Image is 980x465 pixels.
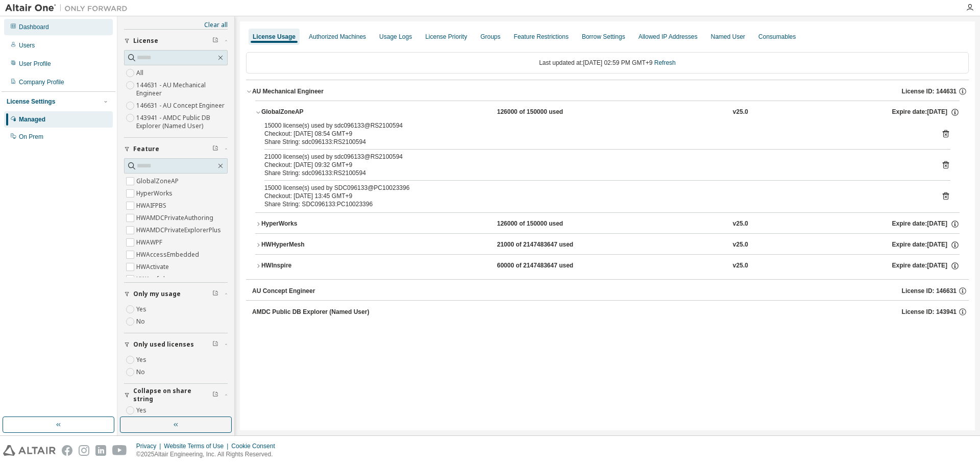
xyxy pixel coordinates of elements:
span: Clear filter [212,290,218,298]
span: Clear filter [212,391,218,399]
div: Consumables [758,33,796,41]
div: Last updated at: [DATE] 02:59 PM GMT+9 [246,52,969,74]
div: 60000 of 2147483647 used [497,261,589,271]
button: Only used licenses [124,333,228,356]
div: Allowed IP Addresses [639,33,698,41]
div: Share String: sdc096133:RS2100594 [264,169,926,177]
span: Clear filter [212,145,218,153]
div: Managed [19,115,45,124]
div: License Priority [425,33,467,41]
button: GlobalZoneAP126000 of 150000 usedv25.0Expire date:[DATE] [255,101,960,124]
span: Collapse on share string [133,387,212,403]
div: AMDC Public DB Explorer (Named User) [252,308,369,316]
div: HWInspire [261,261,353,271]
div: 15000 license(s) used by sdc096133@RS2100594 [264,121,926,130]
div: License Usage [253,33,296,41]
div: User Profile [19,60,51,68]
div: 126000 of 150000 used [497,219,589,229]
div: AU Concept Engineer [252,287,315,295]
div: Share String: sdc096133:RS2100594 [264,138,926,146]
label: All [136,67,145,79]
div: HyperWorks [261,219,353,229]
div: Groups [480,33,500,41]
label: Yes [136,404,149,417]
label: HWAIFPBS [136,200,168,212]
div: v25.0 [733,261,748,271]
div: Expire date: [DATE] [892,108,960,117]
label: HWAMDCPrivateExplorerPlus [136,224,223,236]
img: linkedin.svg [95,445,106,456]
label: HWAMDCPrivateAuthoring [136,212,215,224]
img: youtube.svg [112,445,127,456]
button: Collapse on share string [124,384,228,406]
a: Clear all [124,21,228,29]
div: License Settings [7,97,55,106]
span: License [133,37,158,45]
span: Feature [133,145,159,153]
button: HyperWorks126000 of 150000 usedv25.0Expire date:[DATE] [255,213,960,235]
button: Feature [124,138,228,160]
img: altair_logo.svg [3,445,56,456]
label: 143941 - AMDC Public DB Explorer (Named User) [136,112,228,132]
button: AU Concept EngineerLicense ID: 146631 [252,280,969,302]
label: HWAcufwh [136,273,169,285]
div: Usage Logs [379,33,412,41]
div: Privacy [136,442,164,450]
div: v25.0 [733,240,748,250]
div: Feature Restrictions [514,33,569,41]
label: Yes [136,354,149,366]
div: v25.0 [733,108,748,117]
div: Borrow Settings [582,33,625,41]
button: License [124,30,228,52]
label: No [136,315,147,328]
label: 144631 - AU Mechanical Engineer [136,79,228,100]
div: Expire date: [DATE] [892,240,960,250]
span: License ID: 144631 [902,87,957,95]
span: License ID: 143941 [902,308,957,316]
button: Only my usage [124,283,228,305]
span: Clear filter [212,340,218,349]
div: Checkout: [DATE] 08:54 GMT+9 [264,130,926,138]
div: Dashboard [19,23,49,31]
img: facebook.svg [62,445,72,456]
div: HWHyperMesh [261,240,353,250]
div: On Prem [19,133,43,141]
div: 126000 of 150000 used [497,108,589,117]
div: Users [19,41,35,50]
button: AMDC Public DB Explorer (Named User)License ID: 143941 [252,301,969,323]
label: HyperWorks [136,187,175,200]
div: Expire date: [DATE] [892,219,960,229]
label: 146631 - AU Concept Engineer [136,100,227,112]
button: AU Mechanical EngineerLicense ID: 144631 [246,80,969,103]
div: Cookie Consent [231,442,281,450]
button: HWInspire60000 of 2147483647 usedv25.0Expire date:[DATE] [255,255,960,277]
div: Authorized Machines [309,33,366,41]
button: HWHyperMesh21000 of 2147483647 usedv25.0Expire date:[DATE] [255,234,960,256]
div: 15000 license(s) used by SDC096133@PC10023396 [264,184,926,192]
label: Yes [136,303,149,315]
img: Altair One [5,3,133,13]
div: Named User [710,33,745,41]
div: 21000 license(s) used by sdc096133@RS2100594 [264,153,926,161]
div: Expire date: [DATE] [892,261,960,271]
a: Refresh [654,59,676,66]
div: Website Terms of Use [164,442,231,450]
div: v25.0 [733,219,748,229]
span: License ID: 146631 [902,287,957,295]
div: GlobalZoneAP [261,108,353,117]
label: HWActivate [136,261,171,273]
div: AU Mechanical Engineer [252,87,324,95]
img: instagram.svg [79,445,89,456]
div: 21000 of 2147483647 used [497,240,589,250]
label: HWAccessEmbedded [136,249,201,261]
label: HWAWPF [136,236,164,249]
span: Only my usage [133,290,181,298]
div: Share String: SDC096133:PC10023396 [264,200,926,208]
label: No [136,366,147,378]
div: Checkout: [DATE] 09:32 GMT+9 [264,161,926,169]
label: GlobalZoneAP [136,175,181,187]
p: © 2025 Altair Engineering, Inc. All Rights Reserved. [136,450,281,459]
span: Only used licenses [133,340,194,349]
div: Checkout: [DATE] 13:45 GMT+9 [264,192,926,200]
span: Clear filter [212,37,218,45]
